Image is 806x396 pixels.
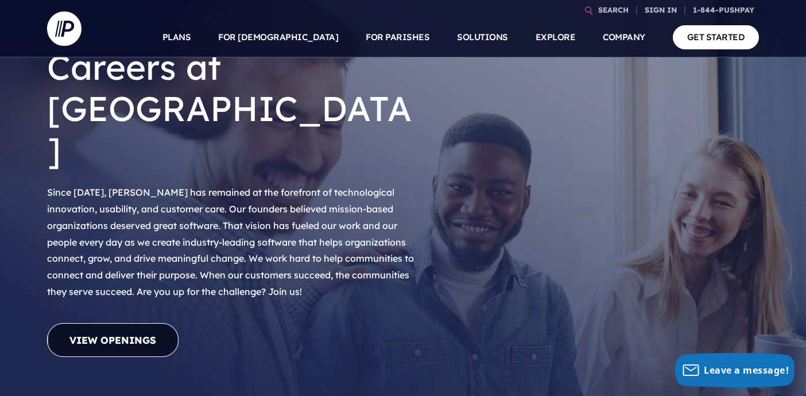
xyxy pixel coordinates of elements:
[603,17,645,57] a: COMPANY
[536,17,576,57] a: EXPLORE
[366,17,429,57] a: FOR PARISHES
[162,17,191,57] a: PLANS
[675,353,795,387] button: Leave a message!
[47,37,420,180] h1: Careers at [GEOGRAPHIC_DATA]
[218,17,338,57] a: FOR [DEMOGRAPHIC_DATA]
[47,187,414,297] span: Since [DATE], [PERSON_NAME] has remained at the forefront of technological innovation, usability,...
[704,364,789,376] span: Leave a message!
[47,323,179,357] a: View Openings
[457,17,508,57] a: SOLUTIONS
[673,25,759,49] a: GET STARTED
